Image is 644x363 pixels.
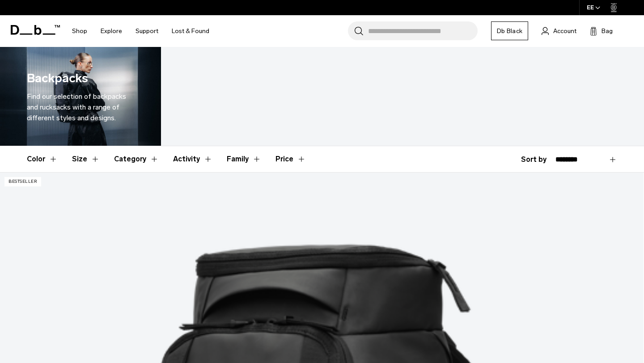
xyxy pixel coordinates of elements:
span: Find our selection of backpacks and rucksacks with a range of different styles and designs. [27,92,126,122]
button: Toggle Price [275,146,306,172]
a: Db Black [491,21,528,40]
button: Toggle Filter [72,146,100,172]
a: Account [542,25,576,36]
p: Bestseller [4,177,41,186]
a: Support [136,15,158,47]
a: Shop [72,15,87,47]
button: Toggle Filter [114,146,159,172]
nav: Main Navigation [65,15,216,47]
button: Bag [590,25,613,36]
h1: Backpacks [27,69,88,88]
span: Bag [602,26,613,36]
button: Toggle Filter [27,146,58,172]
button: Toggle Filter [227,146,261,172]
button: Toggle Filter [173,146,212,172]
span: Account [553,26,576,36]
a: Explore [101,15,122,47]
a: Lost & Found [172,15,209,47]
